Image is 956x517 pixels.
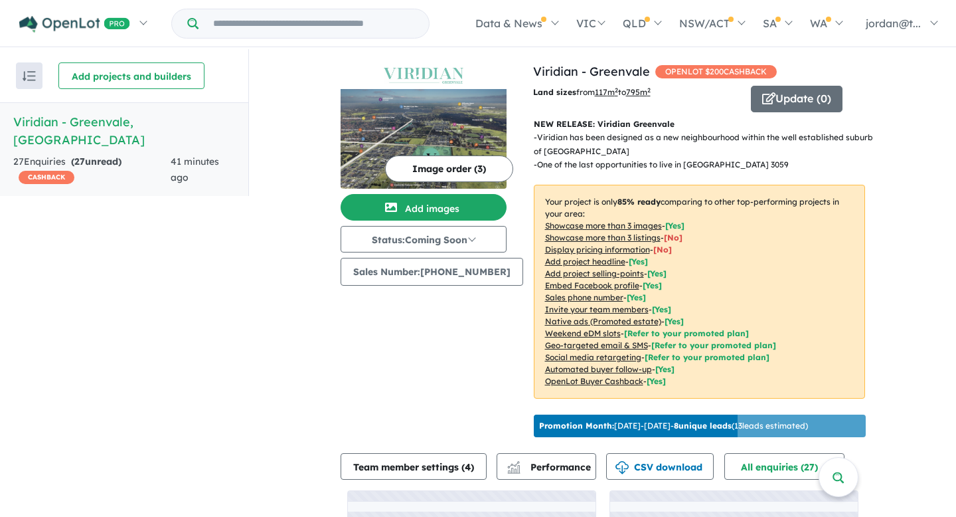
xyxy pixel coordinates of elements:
button: Add projects and builders [58,62,204,89]
u: Display pricing information [545,245,650,255]
img: sort.svg [23,71,36,81]
span: OPENLOT $ 200 CASHBACK [655,65,777,78]
b: 85 % ready [617,197,661,207]
span: 4 [465,461,471,473]
button: Add images [341,194,507,221]
p: [DATE] - [DATE] - ( 13 leads estimated) [539,420,808,432]
span: CASHBACK [19,171,74,184]
img: download icon [615,461,629,474]
u: Showcase more than 3 listings [545,233,661,243]
span: [Yes] [665,316,684,326]
span: [ Yes ] [627,292,646,302]
span: [Refer to your promoted plan] [645,352,769,362]
p: NEW RELEASE: Viridian Greenvale [534,118,865,131]
u: Embed Facebook profile [545,280,639,290]
u: 117 m [595,87,618,97]
u: Sales phone number [545,292,623,302]
u: OpenLot Buyer Cashback [545,376,643,386]
span: jordan@t... [866,17,921,30]
u: Weekend eDM slots [545,328,621,338]
p: from [533,86,741,99]
input: Try estate name, suburb, builder or developer [201,9,426,38]
img: Openlot PRO Logo White [19,16,130,33]
h5: Viridian - Greenvale , [GEOGRAPHIC_DATA] [13,113,235,149]
button: Team member settings (4) [341,453,487,480]
u: Geo-targeted email & SMS [545,340,648,350]
span: [ No ] [653,245,672,255]
button: Image order (3) [385,155,513,182]
span: [ Yes ] [629,257,648,266]
span: [ Yes ] [647,268,667,278]
p: Your project is only comparing to other top-performing projects in your area: - - - - - - - - - -... [534,185,865,399]
p: - Viridian has been designed as a new neighbourhood within the well established suburb of [GEOGRA... [534,131,876,158]
u: 795 m [626,87,651,97]
button: Sales Number:[PHONE_NUMBER] [341,258,523,286]
u: Social media retargeting [545,352,641,362]
img: line-chart.svg [507,461,519,468]
span: [Refer to your promoted plan] [624,328,749,338]
b: Promotion Month: [539,421,614,431]
button: All enquiries (27) [724,453,844,480]
button: Status:Coming Soon [341,226,507,253]
button: Performance [497,453,596,480]
div: 27 Enquir ies [13,154,171,186]
u: Showcase more than 3 images [545,221,662,231]
span: [Refer to your promoted plan] [651,340,776,350]
span: [ No ] [664,233,682,243]
strong: ( unread) [71,155,121,167]
a: Viridian - Greenvale [533,64,650,79]
span: to [618,87,651,97]
img: Viridian - Greenvale [341,89,507,189]
sup: 2 [647,86,651,94]
span: [Yes] [647,376,666,386]
span: Performance [509,461,591,473]
u: Add project selling-points [545,268,644,278]
button: Update (0) [751,86,842,112]
b: Land sizes [533,87,576,97]
span: [ Yes ] [665,221,684,231]
p: - One of the last opportunities to live in [GEOGRAPHIC_DATA] 3059 [534,158,876,171]
button: CSV download [606,453,714,480]
img: bar-chart.svg [507,465,520,474]
a: Viridian - Greenvale LogoViridian - Greenvale [341,62,507,189]
u: Native ads (Promoted estate) [545,316,661,326]
sup: 2 [615,86,618,94]
u: Add project headline [545,257,625,266]
u: Invite your team members [545,304,649,314]
span: 41 minutes ago [171,155,219,183]
img: Viridian - Greenvale Logo [346,68,501,84]
u: Automated buyer follow-up [545,364,652,374]
b: 8 unique leads [674,421,732,431]
span: [Yes] [655,364,675,374]
span: [ Yes ] [643,280,662,290]
span: [ Yes ] [652,304,671,314]
span: 27 [74,155,85,167]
